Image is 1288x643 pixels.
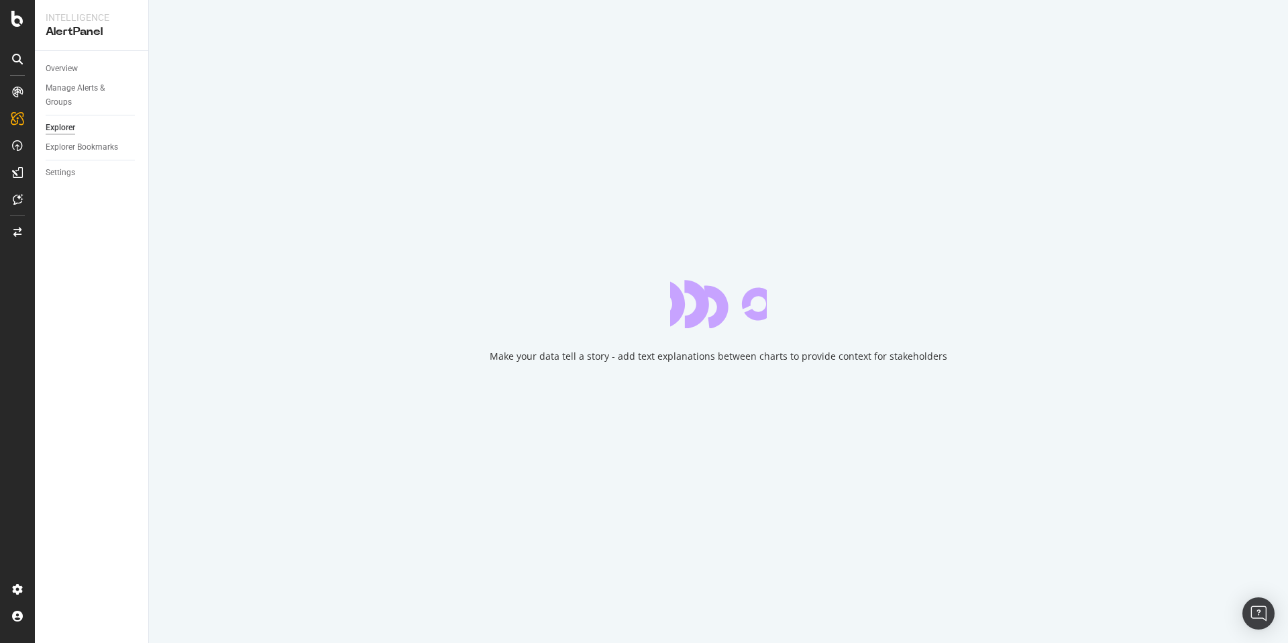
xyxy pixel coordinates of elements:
div: Intelligence [46,11,138,24]
a: Explorer [46,121,139,135]
div: Open Intercom Messenger [1242,597,1275,630]
div: Explorer [46,121,75,135]
a: Overview [46,62,139,76]
div: Make your data tell a story - add text explanations between charts to provide context for stakeho... [490,350,947,363]
div: AlertPanel [46,24,138,40]
a: Manage Alerts & Groups [46,81,139,109]
div: Explorer Bookmarks [46,140,118,154]
div: Overview [46,62,78,76]
a: Explorer Bookmarks [46,140,139,154]
div: animation [670,280,767,328]
div: Manage Alerts & Groups [46,81,126,109]
a: Settings [46,166,139,180]
div: Settings [46,166,75,180]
